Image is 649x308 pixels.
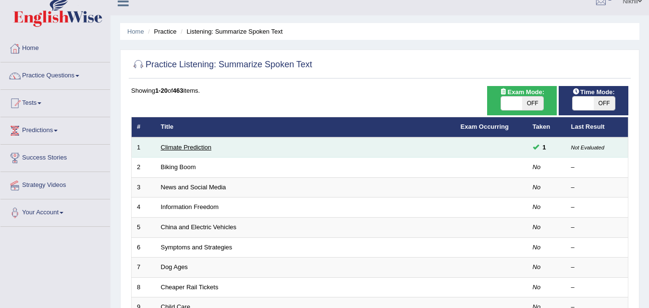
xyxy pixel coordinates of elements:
[132,137,156,158] td: 1
[527,117,566,137] th: Taken
[132,177,156,197] td: 3
[533,283,541,291] em: No
[569,87,619,97] span: Time Mode:
[0,117,110,141] a: Predictions
[571,283,623,292] div: –
[539,142,550,152] span: You can still take this question
[571,203,623,212] div: –
[533,184,541,191] em: No
[161,144,212,151] a: Climate Prediction
[533,203,541,210] em: No
[161,184,226,191] a: News and Social Media
[571,263,623,272] div: –
[0,172,110,196] a: Strategy Videos
[178,27,282,36] li: Listening: Summarize Spoken Text
[132,277,156,297] td: 8
[132,258,156,278] td: 7
[161,263,188,271] a: Dog Ages
[146,27,176,36] li: Practice
[173,87,184,94] b: 463
[161,283,219,291] a: Cheaper Rail Tickets
[132,218,156,238] td: 5
[571,163,623,172] div: –
[132,158,156,178] td: 2
[0,199,110,223] a: Your Account
[132,197,156,218] td: 4
[571,145,604,150] small: Not Evaluated
[496,87,548,97] span: Exam Mode:
[161,203,219,210] a: Information Freedom
[533,223,541,231] em: No
[487,86,557,115] div: Show exams occurring in exams
[594,97,615,110] span: OFF
[0,35,110,59] a: Home
[533,263,541,271] em: No
[571,223,623,232] div: –
[161,223,237,231] a: China and Electric Vehicles
[533,163,541,171] em: No
[533,244,541,251] em: No
[571,183,623,192] div: –
[571,243,623,252] div: –
[522,97,543,110] span: OFF
[161,163,196,171] a: Biking Boom
[0,62,110,86] a: Practice Questions
[161,244,233,251] a: Symptoms and Strategies
[566,117,628,137] th: Last Result
[127,28,144,35] a: Home
[0,90,110,114] a: Tests
[155,87,168,94] b: 1-20
[132,117,156,137] th: #
[131,86,628,95] div: Showing of items.
[131,58,312,72] h2: Practice Listening: Summarize Spoken Text
[156,117,455,137] th: Title
[0,145,110,169] a: Success Stories
[461,123,509,130] a: Exam Occurring
[132,237,156,258] td: 6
